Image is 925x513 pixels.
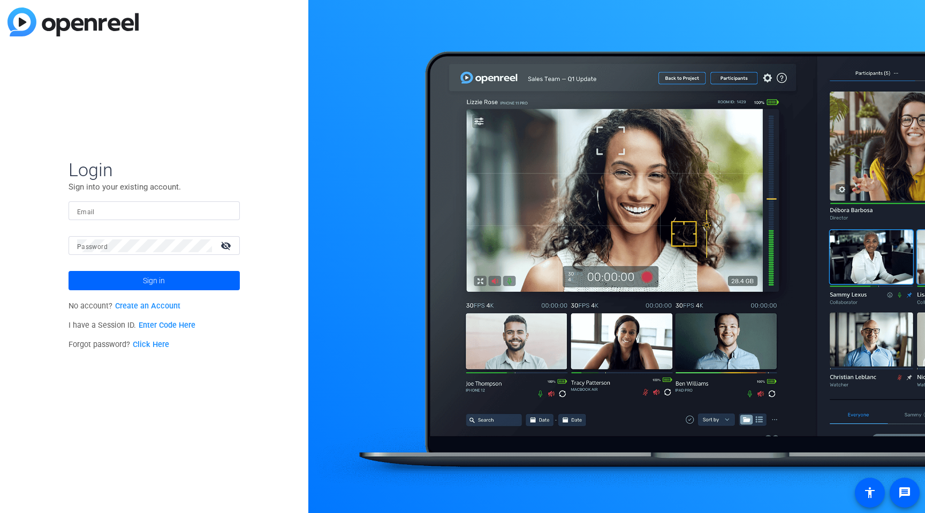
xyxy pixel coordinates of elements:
p: Sign into your existing account. [69,181,240,193]
span: No account? [69,301,180,311]
span: Forgot password? [69,340,169,349]
input: Enter Email Address [77,205,231,217]
mat-icon: visibility_off [214,238,240,253]
span: Login [69,159,240,181]
a: Create an Account [115,301,180,311]
mat-label: Password [77,243,108,251]
mat-icon: accessibility [863,486,876,499]
span: Sign in [143,267,165,294]
mat-label: Email [77,208,95,216]
span: I have a Session ID. [69,321,195,330]
a: Click Here [133,340,169,349]
mat-icon: message [898,486,911,499]
button: Sign in [69,271,240,290]
a: Enter Code Here [139,321,195,330]
img: blue-gradient.svg [7,7,139,36]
